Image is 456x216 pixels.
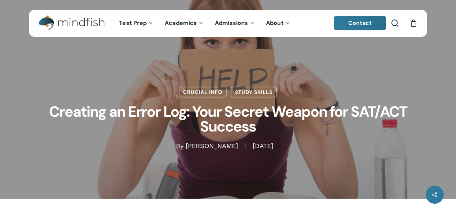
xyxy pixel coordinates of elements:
[334,16,386,30] a: Contact
[409,19,417,27] a: Cart
[348,19,372,27] span: Contact
[209,20,261,26] a: Admissions
[114,20,159,26] a: Test Prep
[186,142,238,149] a: [PERSON_NAME]
[119,19,147,27] span: Test Prep
[114,10,296,37] nav: Main Menu
[165,19,197,27] span: Academics
[176,143,183,148] span: By
[159,20,209,26] a: Academics
[215,19,248,27] span: Admissions
[266,19,284,27] span: About
[245,143,280,148] span: [DATE]
[231,87,277,98] a: Study Skills
[261,20,296,26] a: About
[48,98,408,142] h1: Creating an Error Log: Your Secret Weapon for SAT/ACT Success
[29,10,427,37] header: Main Menu
[179,87,227,98] a: Crucial Info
